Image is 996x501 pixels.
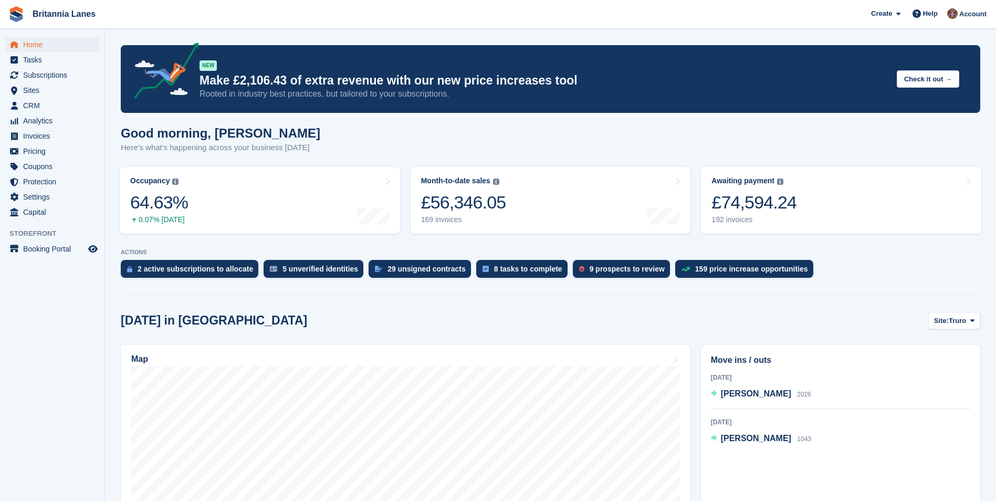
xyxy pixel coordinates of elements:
div: 5 unverified identities [282,265,358,273]
a: menu [5,205,99,220]
span: Tasks [23,53,86,67]
div: 159 price increase opportunities [695,265,808,273]
a: Month-to-date sales £56,346.05 169 invoices [411,167,691,234]
div: £56,346.05 [421,192,506,213]
div: Month-to-date sales [421,176,490,185]
span: [PERSON_NAME] [721,389,791,398]
h1: Good morning, [PERSON_NAME] [121,126,320,140]
a: Occupancy 64.63% 0.07% [DATE] [120,167,400,234]
a: [PERSON_NAME] 1043 [711,432,811,446]
img: verify_identity-adf6edd0f0f0b5bbfe63781bf79b02c33cf7c696d77639b501bdc392416b5a36.svg [270,266,277,272]
a: 2 active subscriptions to allocate [121,260,264,283]
a: 29 unsigned contracts [369,260,476,283]
img: active_subscription_to_allocate_icon-d502201f5373d7db506a760aba3b589e785aa758c864c3986d89f69b8ff3... [127,266,132,273]
h2: [DATE] in [GEOGRAPHIC_DATA] [121,314,307,328]
a: menu [5,242,99,256]
span: 2026 [797,391,811,398]
a: menu [5,159,99,174]
a: 5 unverified identities [264,260,369,283]
a: menu [5,98,99,113]
span: Truro [949,316,966,326]
span: CRM [23,98,86,113]
div: NEW [200,60,217,71]
a: menu [5,53,99,67]
img: icon-info-grey-7440780725fd019a000dd9b08b2336e03edf1995a4989e88bcd33f0948082b44.svg [493,179,499,185]
a: 8 tasks to complete [476,260,573,283]
span: Pricing [23,144,86,159]
span: [PERSON_NAME] [721,434,791,443]
span: Protection [23,174,86,189]
div: Occupancy [130,176,170,185]
div: 29 unsigned contracts [387,265,466,273]
div: [DATE] [711,373,970,382]
img: task-75834270c22a3079a89374b754ae025e5fb1db73e45f91037f5363f120a921f8.svg [483,266,489,272]
span: Coupons [23,159,86,174]
img: stora-icon-8386f47178a22dfd0bd8f6a31ec36ba5ce8667c1dd55bd0f319d3a0aa187defe.svg [8,6,24,22]
span: Account [959,9,987,19]
div: 169 invoices [421,215,506,224]
span: Create [871,8,892,19]
img: price-adjustments-announcement-icon-8257ccfd72463d97f412b2fc003d46551f7dbcb40ab6d574587a9cd5c0d94... [125,43,199,102]
span: Home [23,37,86,52]
div: £74,594.24 [711,192,796,213]
img: prospect-51fa495bee0391a8d652442698ab0144808aea92771e9ea1ae160a38d050c398.svg [579,266,584,272]
a: menu [5,113,99,128]
span: Booking Portal [23,242,86,256]
p: Make £2,106.43 of extra revenue with our new price increases tool [200,73,888,88]
div: 2 active subscriptions to allocate [138,265,253,273]
a: menu [5,144,99,159]
span: Storefront [9,228,104,239]
span: Capital [23,205,86,220]
a: menu [5,68,99,82]
p: ACTIONS [121,249,980,256]
p: Here's what's happening across your business [DATE] [121,142,320,154]
span: Sites [23,83,86,98]
span: Analytics [23,113,86,128]
a: Britannia Lanes [28,5,100,23]
a: menu [5,174,99,189]
a: Awaiting payment £74,594.24 192 invoices [701,167,981,234]
span: Subscriptions [23,68,86,82]
span: Settings [23,190,86,204]
a: menu [5,83,99,98]
a: [PERSON_NAME] 2026 [711,388,811,401]
button: Site: Truro [928,312,980,329]
a: menu [5,190,99,204]
img: contract_signature_icon-13c848040528278c33f63329250d36e43548de30e8caae1d1a13099fd9432cc5.svg [375,266,382,272]
img: icon-info-grey-7440780725fd019a000dd9b08b2336e03edf1995a4989e88bcd33f0948082b44.svg [172,179,179,185]
h2: Move ins / outs [711,354,970,367]
div: 0.07% [DATE] [130,215,188,224]
div: [DATE] [711,417,970,427]
a: menu [5,129,99,143]
a: Preview store [87,243,99,255]
span: Help [923,8,938,19]
div: 8 tasks to complete [494,265,562,273]
div: 64.63% [130,192,188,213]
div: 9 prospects to review [590,265,665,273]
span: Site: [934,316,949,326]
p: Rooted in industry best practices, but tailored to your subscriptions. [200,88,888,100]
div: 192 invoices [711,215,796,224]
span: 1043 [797,435,811,443]
a: menu [5,37,99,52]
div: Awaiting payment [711,176,774,185]
img: icon-info-grey-7440780725fd019a000dd9b08b2336e03edf1995a4989e88bcd33f0948082b44.svg [777,179,783,185]
img: Andy Collier [947,8,958,19]
button: Check it out → [897,70,959,88]
a: 159 price increase opportunities [675,260,819,283]
span: Invoices [23,129,86,143]
img: price_increase_opportunities-93ffe204e8149a01c8c9dc8f82e8f89637d9d84a8eef4429ea346261dce0b2c0.svg [682,267,690,272]
h2: Map [131,354,148,364]
a: 9 prospects to review [573,260,675,283]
